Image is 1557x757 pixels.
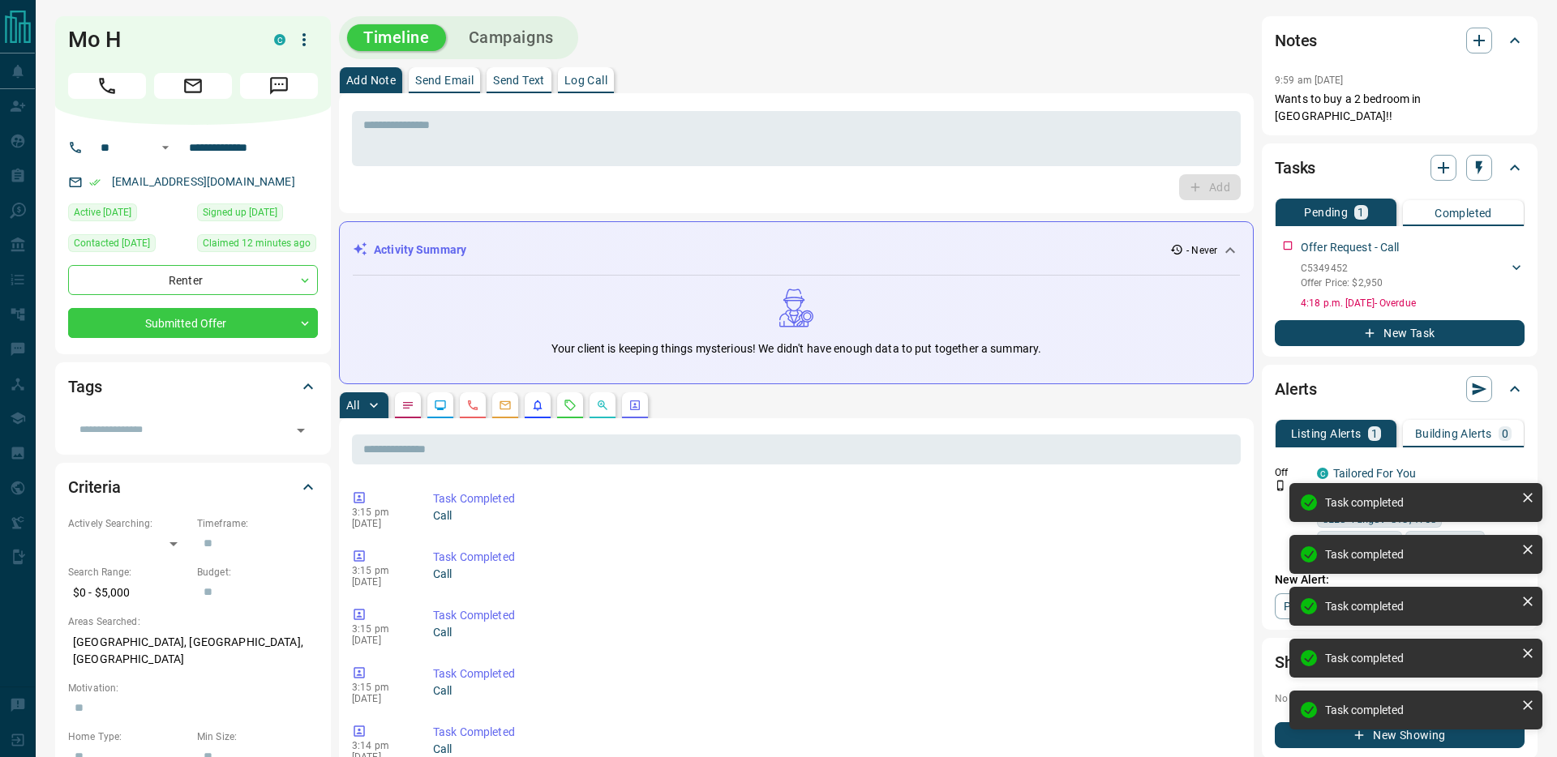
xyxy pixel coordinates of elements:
div: Task completed [1325,600,1515,613]
p: 9:59 am [DATE] [1275,75,1344,86]
p: Completed [1435,207,1492,219]
p: Task Completed [433,549,1234,566]
p: Offer Request - Call [1301,239,1400,256]
p: Task Completed [433,665,1234,682]
button: Open [290,419,312,442]
svg: Emails [499,399,512,412]
p: [DATE] [352,693,409,704]
svg: Opportunities [596,399,609,412]
p: Min Size: [197,729,318,744]
span: Message [240,73,318,99]
p: Add Note [346,75,396,86]
div: Task completed [1325,704,1515,716]
div: C5349452Offer Price: $2,950 [1301,258,1525,293]
p: 3:14 pm [352,740,409,751]
div: Activity Summary- Never [353,235,1240,265]
p: Offer Price: $2,950 [1301,276,1383,290]
p: Budget: [197,565,318,580]
p: Pending [1304,207,1348,218]
p: Call [433,507,1234,524]
p: Off [1275,465,1307,480]
span: Call [68,73,146,99]
a: Property [1275,593,1358,619]
p: 4:18 p.m. [DATE] - Overdue [1301,296,1525,310]
svg: Calls [466,399,479,412]
p: [GEOGRAPHIC_DATA], [GEOGRAPHIC_DATA], [GEOGRAPHIC_DATA] [68,629,318,673]
button: Open [156,138,175,157]
p: All [346,400,359,411]
span: Contacted [DATE] [74,235,150,251]
p: Call [433,566,1234,583]
div: Criteria [68,468,318,507]
p: Areas Searched: [68,614,318,629]
p: Motivation: [68,681,318,695]
svg: Email Verified [89,177,101,188]
h2: Criteria [68,474,121,500]
p: Activity Summary [374,242,466,259]
p: 3:15 pm [352,565,409,576]
div: Mon Jun 24 2019 [197,203,318,226]
button: Campaigns [453,24,570,51]
h2: Alerts [1275,376,1317,402]
svg: Push Notification Only [1275,480,1286,491]
div: Task completed [1325,548,1515,561]
h2: Tasks [1275,155,1315,181]
svg: Listing Alerts [531,399,544,412]
p: Log Call [564,75,607,86]
div: Alerts [1275,370,1525,408]
p: Call [433,682,1234,699]
p: Call [433,624,1234,641]
button: Timeline [347,24,446,51]
p: 3:15 pm [352,682,409,693]
h2: Notes [1275,28,1317,53]
p: Your client is keeping things mysterious! We didn't have enough data to put together a summary. [551,340,1041,357]
button: New Task [1275,320,1525,346]
span: Email [154,73,232,99]
a: [EMAIL_ADDRESS][DOMAIN_NAME] [112,175,295,188]
div: condos.ca [274,34,285,45]
div: Mon Sep 15 2025 [197,234,318,257]
p: 3:15 pm [352,623,409,635]
button: New Showing [1275,722,1525,748]
p: $0 - $5,000 [68,580,189,606]
span: Active [DATE] [74,204,131,220]
svg: Notes [401,399,414,412]
div: Task completed [1325,496,1515,509]
p: Task Completed [433,490,1234,507]
svg: Lead Browsing Activity [434,399,447,412]
span: Claimed 12 minutes ago [203,235,311,251]
p: Task Completed [433,607,1234,624]
h1: Mo H [68,27,250,53]
div: Submitted Offer [68,308,318,338]
div: Tasks [1275,148,1525,187]
p: [DATE] [352,576,409,588]
p: Task Completed [433,724,1234,741]
p: [DATE] [352,518,409,529]
h2: Tags [68,374,101,400]
div: Task completed [1325,652,1515,665]
p: Wants to buy a 2 bedroom in [GEOGRAPHIC_DATA]!! [1275,91,1525,125]
p: Send Email [415,75,474,86]
div: Sun Aug 29 2021 [68,234,189,257]
div: Tags [68,367,318,406]
p: Send Text [493,75,545,86]
p: New Alert: [1275,571,1525,588]
svg: Requests [564,399,577,412]
h2: Showings [1275,649,1344,675]
div: Sun Mar 03 2024 [68,203,189,226]
p: 3:15 pm [352,507,409,518]
p: Search Range: [68,565,189,580]
div: Showings [1275,643,1525,682]
p: 1 [1358,207,1364,218]
div: Renter [68,265,318,295]
p: Actively Searching: [68,516,189,531]
p: Home Type: [68,729,189,744]
p: No showings booked [1275,691,1525,706]
p: Timeframe: [197,516,318,531]
p: C5349452 [1301,261,1383,276]
p: [DATE] [352,635,409,646]
span: Signed up [DATE] [203,204,277,220]
p: - Never [1186,243,1217,258]
div: Notes [1275,21,1525,60]
svg: Agent Actions [628,399,641,412]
